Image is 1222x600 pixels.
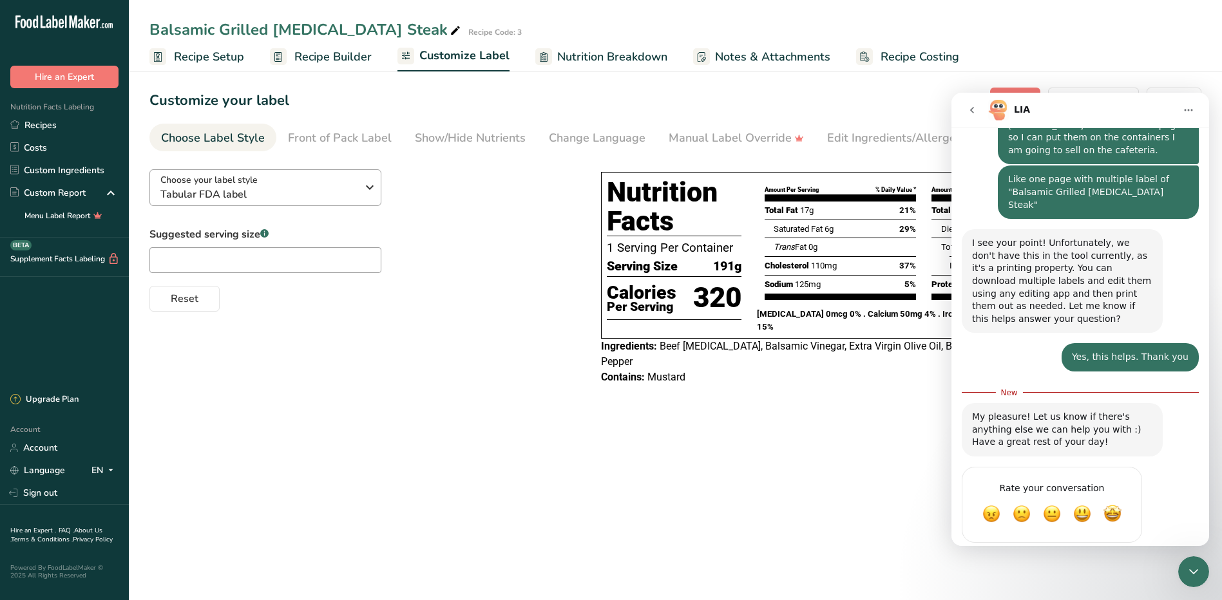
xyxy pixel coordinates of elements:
[693,42,830,71] a: Notes & Attachments
[468,26,522,38] div: Recipe Code: 3
[149,227,381,242] label: Suggested serving size
[549,129,645,147] div: Change Language
[931,279,960,289] span: Protein
[795,279,821,289] span: 125mg
[774,224,823,234] span: Saturated Fat
[669,129,804,147] div: Manual Label Override
[1178,556,1209,587] iframe: Intercom live chat
[774,242,795,252] i: Trans
[881,48,959,66] span: Recipe Costing
[1048,88,1139,113] button: Download
[899,204,916,217] span: 21%
[10,564,119,579] div: Powered By FoodLabelMaker © 2025 All Rights Reserved
[713,257,741,276] span: 191g
[149,90,289,111] h1: Customize your label
[765,185,819,194] div: Amount Per Serving
[825,224,834,234] span: 6g
[1147,88,1201,113] button: Reset
[601,340,1181,368] span: Beef [MEDICAL_DATA], Balsamic Vinegar, Extra Virgin Olive Oil, Basil, Dijon Mustard, Garlic, Gran...
[10,66,119,88] button: Hire an Expert
[91,412,110,430] span: OK
[951,93,1209,546] iframe: Intercom live chat
[270,42,372,71] a: Recipe Builder
[149,18,463,41] div: Balsamic Grilled [MEDICAL_DATA] Steak
[647,371,685,383] span: Mustard
[811,261,837,270] span: 110mg
[800,205,814,215] span: 17g
[693,277,741,319] p: 320
[607,283,676,303] p: Calories
[160,173,258,187] span: Choose your label style
[827,129,991,147] div: Edit Ingredients/Allergens List
[941,242,988,252] span: Total Sugars
[10,459,65,482] a: Language
[161,129,265,147] div: Choose Label Style
[59,526,74,535] a: FAQ .
[535,42,667,71] a: Nutrition Breakdown
[607,239,741,257] p: 1 Serving Per Container
[607,302,676,312] p: Per Serving
[31,412,49,430] span: Terrible
[10,240,32,250] div: BETA
[91,463,119,478] div: EN
[419,47,510,64] span: Customize Label
[950,261,1042,270] span: Includes Added Sugars
[73,535,113,544] a: Privacy Policy
[757,308,1091,333] p: [MEDICAL_DATA] 0mcg 0% . Calcium 50mg 4% . Iron 2.9mg 15% . Potassium 590mg 15%
[607,257,678,276] span: Serving Size
[288,129,392,147] div: Front of Pack Label
[24,388,177,403] div: Rate your conversation
[11,535,73,544] a: Terms & Conditions .
[171,291,198,306] span: Reset
[899,259,916,272] span: 37%
[294,48,372,66] span: Recipe Builder
[10,393,79,406] div: Upgrade Plan
[149,42,244,71] a: Recipe Setup
[601,371,645,383] span: Contains:
[765,205,798,215] span: Total Fat
[557,48,667,66] span: Nutrition Breakdown
[990,88,1040,113] button: Save
[397,41,510,72] a: Customize Label
[765,261,809,270] span: Cholesterol
[10,526,56,535] a: Hire an Expert .
[61,412,79,430] span: Bad
[931,205,1009,215] span: Total Carbohydrates
[904,278,916,291] span: 5%
[856,42,959,71] a: Recipe Costing
[774,242,807,252] span: Fat
[941,224,987,234] span: Dietary Fiber
[931,185,986,194] div: Amount Per Serving
[10,186,86,200] div: Custom Report
[149,286,220,312] button: Reset
[601,340,657,352] span: Ingredients:
[174,48,244,66] span: Recipe Setup
[715,48,830,66] span: Notes & Attachments
[765,279,793,289] span: Sodium
[160,187,357,202] span: Tabular FDA label
[875,185,916,194] div: % Daily Value *
[899,223,916,236] span: 29%
[10,526,102,544] a: About Us .
[152,412,170,430] span: Amazing
[122,412,140,430] span: Great
[149,169,381,206] button: Choose your label style Tabular FDA label
[415,129,526,147] div: Show/Hide Nutrients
